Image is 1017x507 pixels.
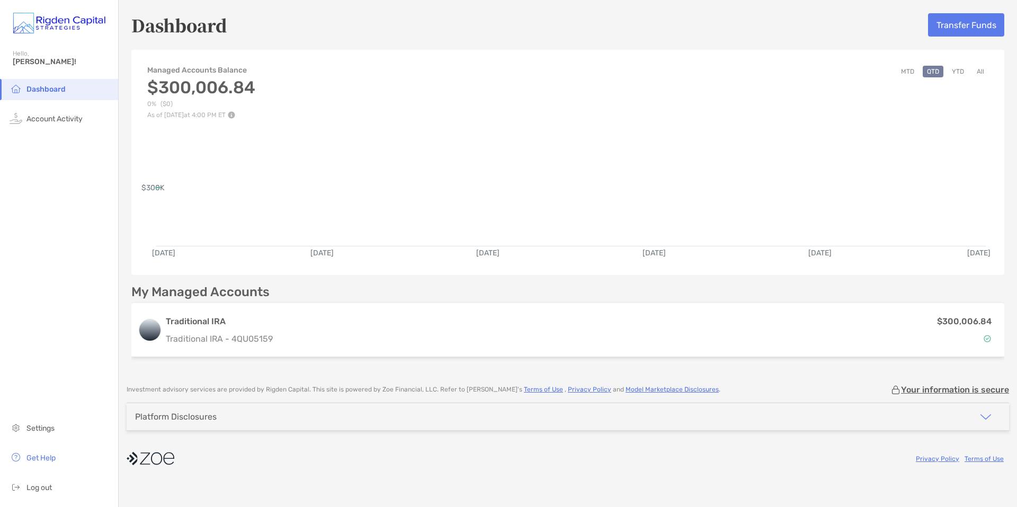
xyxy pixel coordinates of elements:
button: Transfer Funds [928,13,1004,37]
text: [DATE] [310,248,334,257]
span: Get Help [26,453,56,462]
p: Investment advisory services are provided by Rigden Capital . This site is powered by Zoe Financi... [127,386,720,394]
h5: Dashboard [131,13,227,37]
a: Model Marketplace Disclosures [626,386,719,393]
img: Performance Info [228,111,235,119]
p: My Managed Accounts [131,286,270,299]
span: ( $0 ) [160,100,173,108]
span: Account Activity [26,114,83,123]
text: [DATE] [808,248,832,257]
button: MTD [897,66,918,77]
span: Log out [26,483,52,492]
a: Privacy Policy [916,455,959,462]
button: QTD [923,66,943,77]
div: Platform Disclosures [135,412,217,422]
img: get-help icon [10,451,22,464]
span: [PERSON_NAME]! [13,57,112,66]
img: logout icon [10,481,22,493]
img: Account Status icon [984,335,991,342]
h3: $300,006.84 [147,77,255,97]
img: activity icon [10,112,22,124]
p: As of [DATE] at 4:00 PM ET [147,111,255,119]
p: $300,006.84 [937,315,992,328]
span: Dashboard [26,85,66,94]
img: Zoe Logo [13,4,105,42]
text: [DATE] [967,248,991,257]
a: Privacy Policy [568,386,611,393]
text: $300K [141,183,165,192]
p: Your information is secure [901,385,1009,395]
text: [DATE] [152,248,175,257]
a: Terms of Use [524,386,563,393]
img: logo account [139,319,160,341]
img: icon arrow [979,411,992,423]
img: household icon [10,82,22,95]
img: settings icon [10,421,22,434]
img: company logo [127,447,174,470]
h4: Managed Accounts Balance [147,66,255,75]
p: Traditional IRA - 4QU05159 [166,332,273,345]
span: 0% [147,100,156,108]
button: All [973,66,988,77]
a: Terms of Use [965,455,1004,462]
h3: Traditional IRA [166,315,273,328]
button: YTD [948,66,968,77]
text: [DATE] [643,248,666,257]
span: Settings [26,424,55,433]
text: [DATE] [476,248,499,257]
